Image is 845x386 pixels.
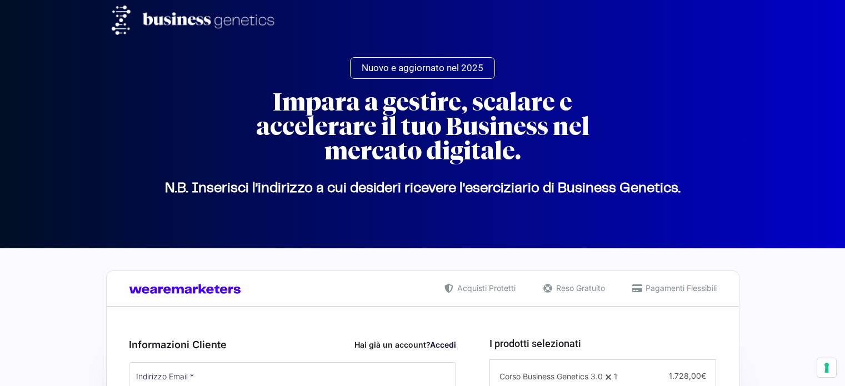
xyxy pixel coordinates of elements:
span: Reso Gratuito [553,282,605,294]
button: Le tue preferenze relative al consenso per le tecnologie di tracciamento [817,358,836,377]
p: N.B. Inserisci l’indirizzo a cui desideri ricevere l’eserciziario di Business Genetics. [112,188,734,189]
span: 1 [614,372,617,381]
span: Corso Business Genetics 3.0 [499,372,603,381]
span: Acquisti Protetti [454,282,516,294]
h3: Informazioni Cliente [129,337,457,352]
span: € [701,371,706,380]
a: Accedi [430,340,456,349]
span: Pagamenti Flessibili [643,282,717,294]
iframe: Customerly Messenger Launcher [9,343,42,376]
div: Hai già un account? [354,339,456,350]
a: Nuovo e aggiornato nel 2025 [350,57,495,79]
span: Nuovo e aggiornato nel 2025 [362,63,483,73]
h3: I prodotti selezionati [489,336,716,351]
span: 1.728,00 [669,371,706,380]
h2: Impara a gestire, scalare e accelerare il tuo Business nel mercato digitale. [223,90,623,163]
